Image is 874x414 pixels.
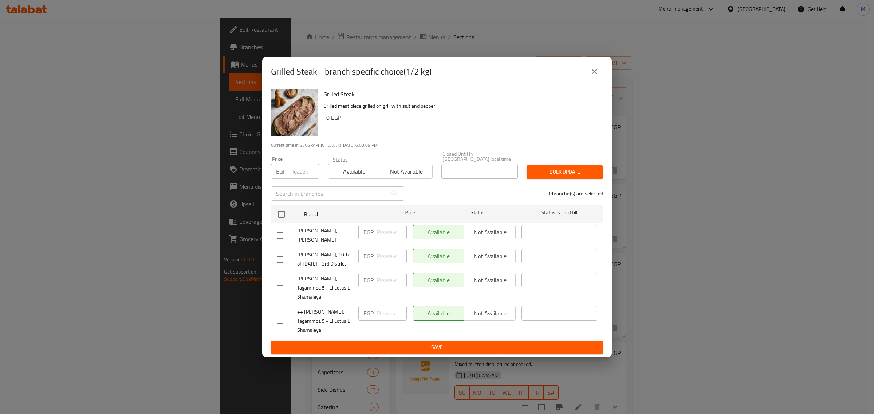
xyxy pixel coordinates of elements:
input: Please enter price [377,306,407,321]
input: Please enter price [377,225,407,239]
h6: 0 EGP [326,112,597,123]
h2: Grilled Steak - branch specific choice(1/2 kg) [271,66,432,77]
span: Status is valid till [521,208,597,217]
button: Not available [380,164,432,179]
input: Please enter price [377,273,407,287]
p: EGP [363,228,374,236]
p: EGP [363,309,374,318]
span: [PERSON_NAME], [PERSON_NAME] [297,226,353,244]
button: Bulk update [527,165,603,179]
p: EGP [363,276,374,284]
span: [PERSON_NAME], Tagammoa 5 - El Lotus El Shamaleya [297,274,353,302]
button: close [586,63,603,80]
span: Branch [304,210,380,219]
img: Grilled Steak [271,89,318,136]
span: [PERSON_NAME], 10th of [DATE] - 3rd District [297,250,353,268]
span: Save [277,343,597,352]
button: Available [328,164,380,179]
button: Save [271,341,603,354]
input: Please enter price [289,164,319,179]
span: Bulk update [532,167,597,176]
p: 0 branche(s) are selected [549,190,603,197]
p: Grilled meat piece grilled on grill with salt and pepper [323,101,597,111]
p: EGP [363,252,374,260]
span: ++ [PERSON_NAME], Tagammoa 5 - El Lotus El Shamaleya [297,307,353,335]
span: Not available [383,166,429,177]
span: Available [331,166,377,177]
h6: Grilled Steak [323,89,597,99]
span: Status [440,208,516,217]
input: Please enter price [377,249,407,263]
input: Search in branches [271,186,387,201]
span: Price [386,208,434,217]
p: Current time in [GEOGRAPHIC_DATA] is [DATE] 6:08:09 PM [271,142,603,148]
p: EGP [276,167,286,176]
